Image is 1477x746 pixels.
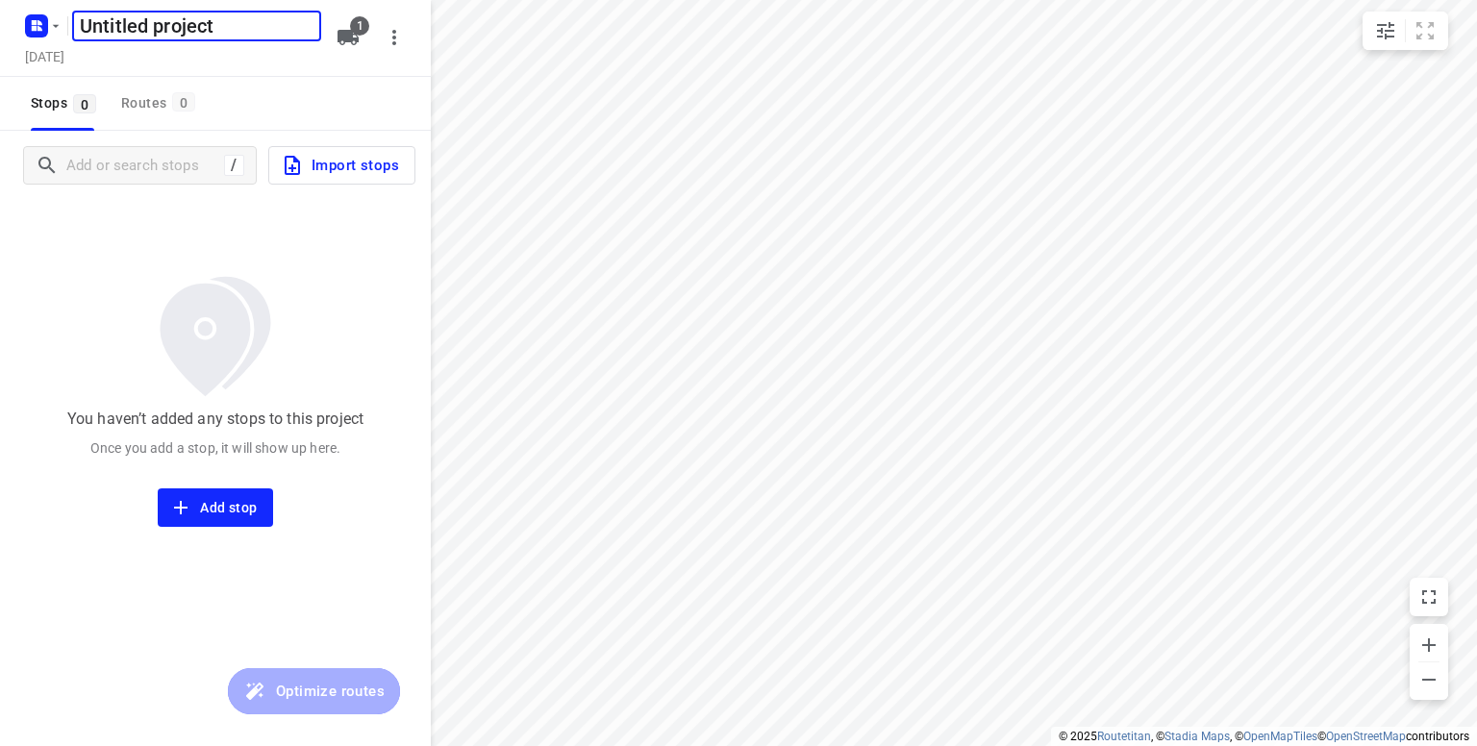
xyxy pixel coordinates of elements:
[375,18,413,57] button: More
[158,488,272,527] button: Add stop
[257,146,415,185] a: Import stops
[73,94,96,113] span: 0
[1243,730,1317,743] a: OpenMapTiles
[172,92,195,112] span: 0
[329,18,367,57] button: 1
[1366,12,1405,50] button: Map settings
[67,408,363,431] p: You haven’t added any stops to this project
[1059,730,1469,743] li: © 2025 , © , © © contributors
[1164,730,1230,743] a: Stadia Maps
[1097,730,1151,743] a: Routetitan
[66,151,224,181] input: Add or search stops
[268,146,415,185] button: Import stops
[224,155,244,176] div: /
[173,496,257,520] span: Add stop
[17,45,72,67] h5: Project date
[281,153,399,178] span: Import stops
[121,91,201,115] div: Routes
[1326,730,1406,743] a: OpenStreetMap
[1363,12,1448,50] div: small contained button group
[31,91,102,115] span: Stops
[350,16,369,36] span: 1
[228,668,400,714] button: Optimize routes
[90,438,340,458] p: Once you add a stop, it will show up here.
